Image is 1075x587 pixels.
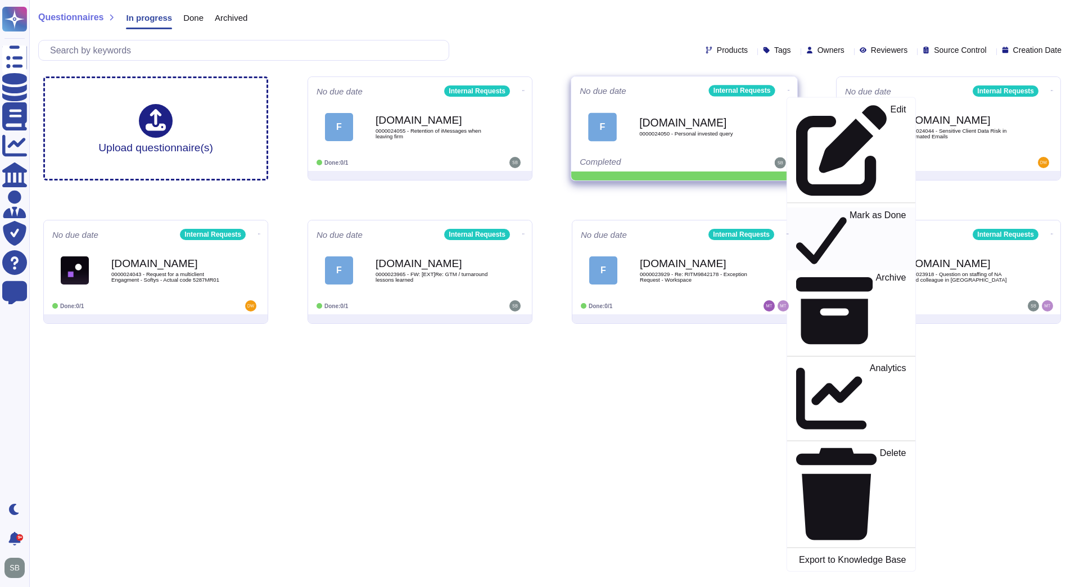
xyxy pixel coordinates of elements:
div: Internal Requests [973,85,1038,97]
input: Search by keywords [44,40,449,60]
div: Internal Requests [708,229,774,240]
p: Analytics [870,364,906,434]
span: 0000024043 - Request for a multiclient Engagment - Softys - Actual code 5287MR01 [111,272,224,282]
span: Source Control [934,46,986,54]
span: No due date [317,231,363,239]
b: [DOMAIN_NAME] [376,258,488,269]
p: Export to Knowledge Base [799,556,906,565]
span: 0000023929 - Re: RITM9842178 - Exception Request - Workspace [640,272,752,282]
img: user [1038,157,1049,168]
span: No due date [845,87,891,96]
a: Export to Knowledge Base [787,552,915,566]
img: user [775,157,786,169]
p: Archive [876,273,906,349]
div: F [325,113,353,141]
span: Creation Date [1013,46,1062,54]
img: user [1028,300,1039,311]
b: [DOMAIN_NAME] [640,258,752,269]
div: Internal Requests [709,85,775,96]
b: [DOMAIN_NAME] [111,258,224,269]
img: user [764,300,775,311]
div: Upload questionnaire(s) [98,104,213,153]
button: user [2,556,33,580]
span: Owners [817,46,844,54]
span: No due date [52,231,98,239]
span: 0000023965 - FW: [EXT]Re: GTM / turnaround lessons learned [376,272,488,282]
p: Edit [891,105,906,196]
span: Done: 0/1 [324,160,348,166]
span: 0000023918 - Question on staffing of NA based colleague in [GEOGRAPHIC_DATA] [904,272,1017,282]
a: Mark as Done [787,207,915,270]
img: user [778,300,789,311]
div: Completed [580,157,719,169]
span: Done: 0/1 [589,303,612,309]
span: Reviewers [871,46,907,54]
div: F [325,256,353,285]
a: Edit [787,102,915,198]
div: 9+ [16,534,23,541]
div: F [589,256,617,285]
a: Analytics [787,361,915,436]
span: 0000024055 - Retention of iMessages when leaving firm [376,128,488,139]
span: Products [717,46,748,54]
span: In progress [126,13,172,22]
img: user [509,157,521,168]
span: 0000024044 - Sensitive Client Data Risk in Automated Emails [904,128,1017,139]
div: Internal Requests [444,85,510,97]
span: Questionnaires [38,13,103,22]
p: Mark as Done [850,210,906,268]
span: No due date [581,231,627,239]
b: [DOMAIN_NAME] [904,258,1017,269]
img: user [245,300,256,311]
span: No due date [317,87,363,96]
span: Done: 0/1 [60,303,84,309]
span: Archived [215,13,247,22]
span: Done [183,13,204,22]
div: Internal Requests [973,229,1038,240]
b: [DOMAIN_NAME] [639,117,753,128]
img: user [509,300,521,311]
div: Internal Requests [444,229,510,240]
a: Archive [787,270,915,351]
div: F [588,112,617,141]
span: Tags [774,46,791,54]
p: Delete [880,449,906,540]
a: Delete [787,446,915,543]
img: Logo [61,256,89,285]
b: [DOMAIN_NAME] [904,115,1017,125]
div: Internal Requests [180,229,246,240]
b: [DOMAIN_NAME] [376,115,488,125]
span: Done: 0/1 [324,303,348,309]
span: 0000024050 - Personal invested query [639,131,753,137]
img: user [4,558,25,578]
img: user [1042,300,1053,311]
span: No due date [580,87,626,95]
